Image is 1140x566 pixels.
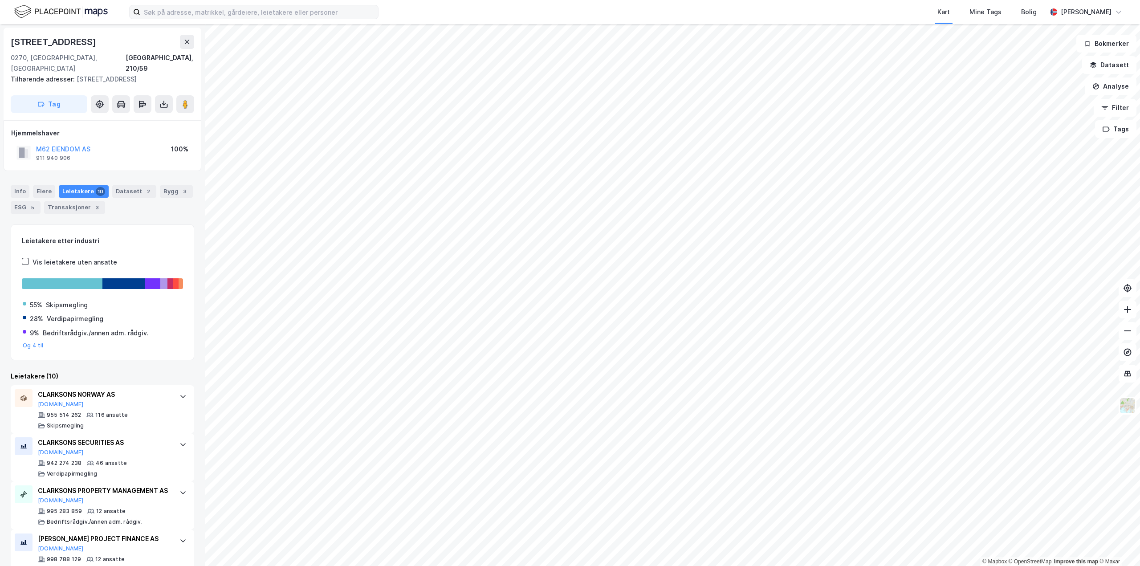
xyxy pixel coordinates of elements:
[22,236,183,246] div: Leietakere etter industri
[11,95,87,113] button: Tag
[38,545,84,552] button: [DOMAIN_NAME]
[11,53,126,74] div: 0270, [GEOGRAPHIC_DATA], [GEOGRAPHIC_DATA]
[47,508,82,515] div: 995 283 859
[46,300,88,310] div: Skipsmegling
[96,508,126,515] div: 12 ansatte
[36,155,70,162] div: 911 940 906
[30,314,43,324] div: 28%
[171,144,188,155] div: 100%
[1054,558,1098,565] a: Improve this map
[1085,77,1136,95] button: Analyse
[47,470,97,477] div: Verdipapirmegling
[47,314,103,324] div: Verdipapirmegling
[144,187,153,196] div: 2
[180,187,189,196] div: 3
[1021,7,1037,17] div: Bolig
[47,556,81,563] div: 998 788 129
[93,203,102,212] div: 3
[43,328,149,338] div: Bedriftsrådgiv./annen adm. rådgiv.
[44,201,105,214] div: Transaksjoner
[126,53,194,74] div: [GEOGRAPHIC_DATA], 210/59
[969,7,1002,17] div: Mine Tags
[38,497,84,504] button: [DOMAIN_NAME]
[33,257,117,268] div: Vis leietakere uten ansatte
[140,5,378,19] input: Søk på adresse, matrikkel, gårdeiere, leietakere eller personer
[28,203,37,212] div: 5
[47,411,81,419] div: 955 514 262
[1061,7,1111,17] div: [PERSON_NAME]
[1082,56,1136,74] button: Datasett
[160,185,193,198] div: Bygg
[47,518,142,525] div: Bedriftsrådgiv./annen adm. rådgiv.
[1119,397,1136,414] img: Z
[11,35,98,49] div: [STREET_ADDRESS]
[96,187,105,196] div: 10
[30,300,42,310] div: 55%
[11,74,187,85] div: [STREET_ADDRESS]
[33,185,55,198] div: Eiere
[14,4,108,20] img: logo.f888ab2527a4732fd821a326f86c7f29.svg
[1095,120,1136,138] button: Tags
[1094,99,1136,117] button: Filter
[38,389,171,400] div: CLARKSONS NORWAY AS
[38,533,171,544] div: [PERSON_NAME] PROJECT FINANCE AS
[96,460,127,467] div: 46 ansatte
[1095,523,1140,566] iframe: Chat Widget
[11,371,194,382] div: Leietakere (10)
[95,411,128,419] div: 116 ansatte
[937,7,950,17] div: Kart
[38,437,171,448] div: CLARKSONS SECURITIES AS
[112,185,156,198] div: Datasett
[1076,35,1136,53] button: Bokmerker
[38,401,84,408] button: [DOMAIN_NAME]
[11,128,194,138] div: Hjemmelshaver
[1009,558,1052,565] a: OpenStreetMap
[47,422,84,429] div: Skipsmegling
[47,460,81,467] div: 942 274 238
[11,201,41,214] div: ESG
[38,485,171,496] div: CLARKSONS PROPERTY MANAGEMENT AS
[23,342,44,349] button: Og 4 til
[11,185,29,198] div: Info
[1095,523,1140,566] div: Kontrollprogram for chat
[30,328,39,338] div: 9%
[59,185,109,198] div: Leietakere
[95,556,125,563] div: 12 ansatte
[11,75,77,83] span: Tilhørende adresser:
[38,449,84,456] button: [DOMAIN_NAME]
[982,558,1007,565] a: Mapbox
